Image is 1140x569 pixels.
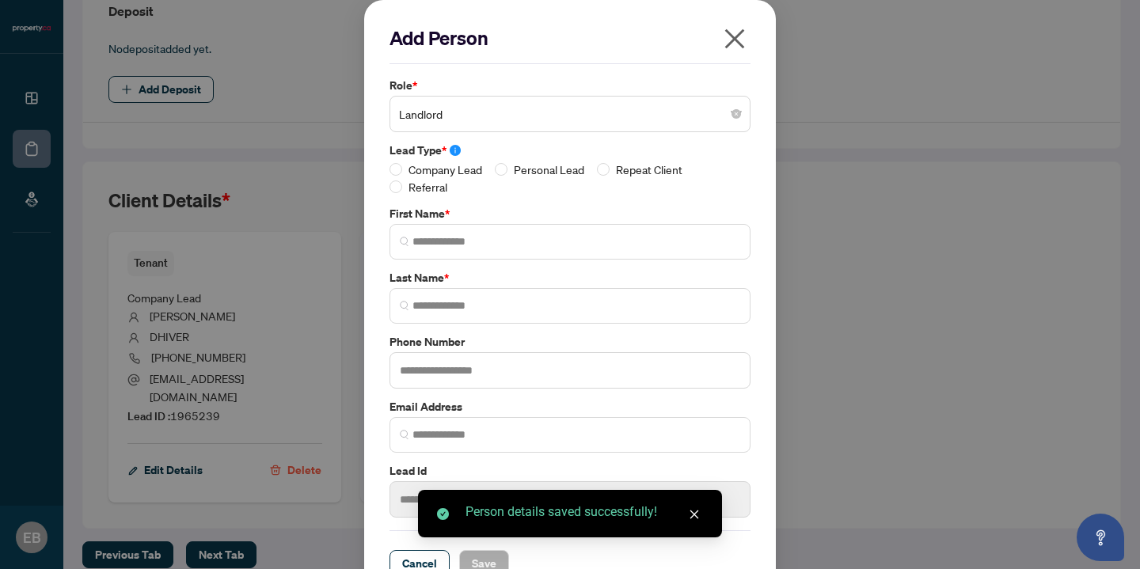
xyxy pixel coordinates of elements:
[402,178,454,195] span: Referral
[437,508,449,520] span: check-circle
[689,509,700,520] span: close
[402,161,488,178] span: Company Lead
[731,109,741,119] span: close-circle
[389,205,750,222] label: First Name
[389,25,750,51] h2: Add Person
[400,237,409,246] img: search_icon
[722,26,747,51] span: close
[389,333,750,351] label: Phone Number
[400,301,409,310] img: search_icon
[507,161,591,178] span: Personal Lead
[1077,514,1124,561] button: Open asap
[399,99,741,129] span: Landlord
[686,506,703,523] a: Close
[465,503,703,522] div: Person details saved successfully!
[389,77,750,94] label: Role
[389,462,750,480] label: Lead Id
[389,269,750,286] label: Last Name
[389,142,750,159] label: Lead Type
[450,145,461,156] span: info-circle
[610,161,689,178] span: Repeat Client
[400,430,409,439] img: search_icon
[389,398,750,415] label: Email Address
